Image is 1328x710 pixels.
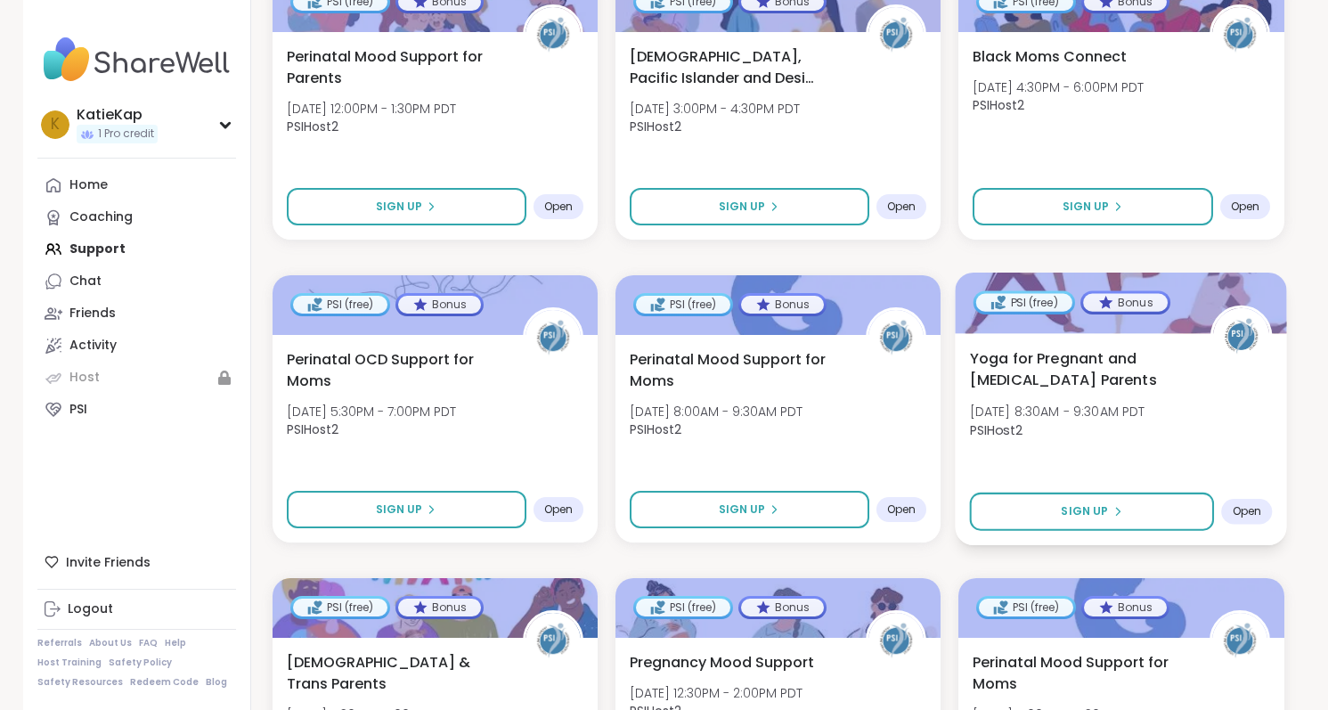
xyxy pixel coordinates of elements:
a: Redeem Code [130,676,199,689]
span: Open [1233,504,1262,518]
a: PSI [37,394,236,426]
img: PSIHost2 [525,613,581,668]
b: PSIHost2 [973,96,1024,114]
a: Home [37,169,236,201]
div: Coaching [69,208,133,226]
a: Safety Resources [37,676,123,689]
span: Perinatal Mood Support for Parents [287,46,503,89]
span: Sign Up [1062,503,1109,519]
img: PSIHost2 [1212,7,1267,62]
span: Sign Up [719,199,765,215]
a: Referrals [37,637,82,649]
div: PSI (free) [979,599,1073,616]
a: Activity [37,330,236,362]
a: About Us [89,637,132,649]
span: [DATE] 4:30PM - 6:00PM PDT [973,78,1144,96]
button: Sign Up [973,188,1212,225]
a: Chat [37,265,236,298]
img: PSIHost2 [1214,308,1270,364]
span: Open [887,200,916,214]
button: Sign Up [630,491,869,528]
img: PSIHost2 [868,310,924,365]
span: Open [544,200,573,214]
div: Bonus [398,599,481,616]
b: PSIHost2 [287,420,338,438]
span: [DATE] 8:00AM - 9:30AM PDT [630,403,803,420]
div: Bonus [398,296,481,314]
span: Perinatal Mood Support for Moms [973,652,1189,695]
span: Yoga for Pregnant and [MEDICAL_DATA] Parents [970,347,1191,391]
b: PSIHost2 [287,118,338,135]
div: KatieKap [77,105,158,125]
div: Invite Friends [37,546,236,578]
span: Pregnancy Mood Support [630,652,814,673]
div: Friends [69,305,116,322]
div: PSI [69,401,87,419]
img: PSIHost2 [868,613,924,668]
button: Sign Up [630,188,869,225]
div: Host [69,369,100,387]
span: [DEMOGRAPHIC_DATA], Pacific Islander and Desi Moms Support [630,46,846,89]
a: Safety Policy [109,657,172,669]
span: [DATE] 12:00PM - 1:30PM PDT [287,100,456,118]
a: Host [37,362,236,394]
a: Coaching [37,201,236,233]
span: K [51,113,60,136]
div: PSI (free) [976,293,1072,311]
div: Bonus [741,599,824,616]
a: FAQ [139,637,158,649]
div: Activity [69,337,117,355]
button: Sign Up [287,491,526,528]
b: PSIHost2 [630,420,681,438]
img: PSIHost2 [525,310,581,365]
span: Perinatal Mood Support for Moms [630,349,846,392]
span: [DATE] 12:30PM - 2:00PM PDT [630,684,803,702]
a: Host Training [37,657,102,669]
b: PSIHost2 [970,420,1022,438]
button: Sign Up [970,493,1215,531]
span: Sign Up [1063,199,1109,215]
a: Blog [206,676,227,689]
button: Sign Up [287,188,526,225]
img: PSIHost2 [1212,613,1267,668]
div: PSI (free) [636,296,730,314]
div: Chat [69,273,102,290]
span: Open [887,502,916,517]
b: PSIHost2 [630,118,681,135]
div: PSI (free) [293,296,387,314]
span: [DEMOGRAPHIC_DATA] & Trans Parents [287,652,503,695]
span: Sign Up [376,502,422,518]
span: Sign Up [376,199,422,215]
span: Sign Up [719,502,765,518]
a: Help [165,637,186,649]
div: Home [69,176,108,194]
img: PSIHost2 [868,7,924,62]
div: PSI (free) [293,599,387,616]
span: Perinatal OCD Support for Moms [287,349,503,392]
div: Bonus [1084,599,1167,616]
span: [DATE] 5:30PM - 7:00PM PDT [287,403,456,420]
div: Bonus [1083,293,1168,311]
img: PSIHost2 [525,7,581,62]
span: Open [1231,200,1259,214]
span: Black Moms Connect [973,46,1127,68]
span: [DATE] 8:30AM - 9:30AM PDT [970,403,1145,420]
span: [DATE] 3:00PM - 4:30PM PDT [630,100,800,118]
div: Bonus [741,296,824,314]
span: Open [544,502,573,517]
span: 1 Pro credit [98,126,154,142]
a: Friends [37,298,236,330]
div: PSI (free) [636,599,730,616]
img: ShareWell Nav Logo [37,29,236,91]
div: Logout [68,600,113,618]
a: Logout [37,593,236,625]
